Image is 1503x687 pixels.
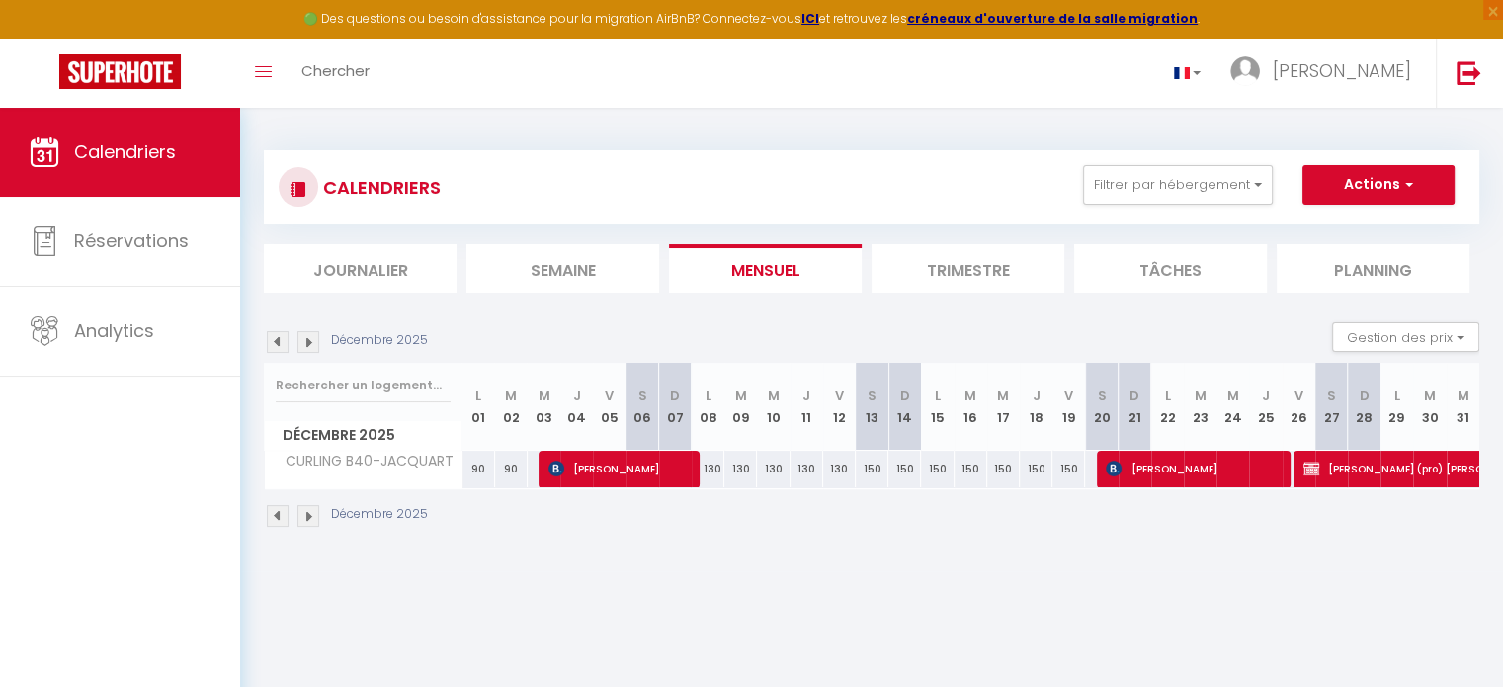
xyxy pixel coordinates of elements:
[1020,451,1052,487] div: 150
[593,363,626,451] th: 05
[1074,244,1267,293] li: Tâches
[560,363,593,451] th: 04
[757,363,790,451] th: 10
[1195,386,1207,405] abbr: M
[987,363,1020,451] th: 17
[475,386,481,405] abbr: L
[1215,39,1436,108] a: ... [PERSON_NAME]
[801,10,819,27] a: ICI
[466,244,659,293] li: Semaine
[955,451,987,487] div: 150
[287,39,384,108] a: Chercher
[872,244,1064,293] li: Trimestre
[802,386,810,405] abbr: J
[505,386,517,405] abbr: M
[1332,322,1479,352] button: Gestion des prix
[1184,363,1216,451] th: 23
[1064,386,1073,405] abbr: V
[1283,363,1315,451] th: 26
[1033,386,1041,405] abbr: J
[1052,363,1085,451] th: 19
[1249,363,1282,451] th: 25
[276,368,451,403] input: Rechercher un logement...
[318,165,441,210] h3: CALENDRIERS
[669,244,862,293] li: Mensuel
[1380,363,1413,451] th: 29
[74,228,189,253] span: Réservations
[1348,363,1380,451] th: 28
[757,451,790,487] div: 130
[265,421,461,450] span: Décembre 2025
[706,386,711,405] abbr: L
[955,363,987,451] th: 16
[1413,363,1446,451] th: 30
[724,451,757,487] div: 130
[331,331,428,350] p: Décembre 2025
[692,363,724,451] th: 08
[1315,363,1348,451] th: 27
[1227,386,1239,405] abbr: M
[768,386,780,405] abbr: M
[724,363,757,451] th: 09
[997,386,1009,405] abbr: M
[495,451,528,487] div: 90
[1106,450,1280,487] span: [PERSON_NAME]
[1052,451,1085,487] div: 150
[1085,363,1118,451] th: 20
[1164,386,1170,405] abbr: L
[301,60,370,81] span: Chercher
[1230,56,1260,86] img: ...
[331,505,428,524] p: Décembre 2025
[462,363,495,451] th: 01
[1151,363,1184,451] th: 22
[1129,386,1139,405] abbr: D
[1119,363,1151,451] th: 21
[921,451,954,487] div: 150
[1020,363,1052,451] th: 18
[1273,58,1411,83] span: [PERSON_NAME]
[1458,386,1469,405] abbr: M
[888,363,921,451] th: 14
[1394,386,1400,405] abbr: L
[1302,165,1455,205] button: Actions
[659,363,692,451] th: 07
[921,363,954,451] th: 15
[462,451,495,487] div: 90
[856,363,888,451] th: 13
[835,386,844,405] abbr: V
[692,451,724,487] div: 130
[823,363,856,451] th: 12
[868,386,877,405] abbr: S
[264,244,457,293] li: Journalier
[495,363,528,451] th: 02
[1447,363,1479,451] th: 31
[605,386,614,405] abbr: V
[1097,386,1106,405] abbr: S
[528,363,560,451] th: 03
[935,386,941,405] abbr: L
[626,363,659,451] th: 06
[823,451,856,487] div: 130
[791,363,823,451] th: 11
[1216,363,1249,451] th: 24
[888,451,921,487] div: 150
[1424,386,1436,405] abbr: M
[1294,386,1303,405] abbr: V
[900,386,910,405] abbr: D
[1327,386,1336,405] abbr: S
[735,386,747,405] abbr: M
[856,451,888,487] div: 150
[548,450,690,487] span: [PERSON_NAME]
[1277,244,1469,293] li: Planning
[670,386,680,405] abbr: D
[1262,386,1270,405] abbr: J
[907,10,1198,27] a: créneaux d'ouverture de la salle migration
[1360,386,1370,405] abbr: D
[74,318,154,343] span: Analytics
[268,451,459,472] span: CURLING B40-JACQUART
[539,386,550,405] abbr: M
[987,451,1020,487] div: 150
[1457,60,1481,85] img: logout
